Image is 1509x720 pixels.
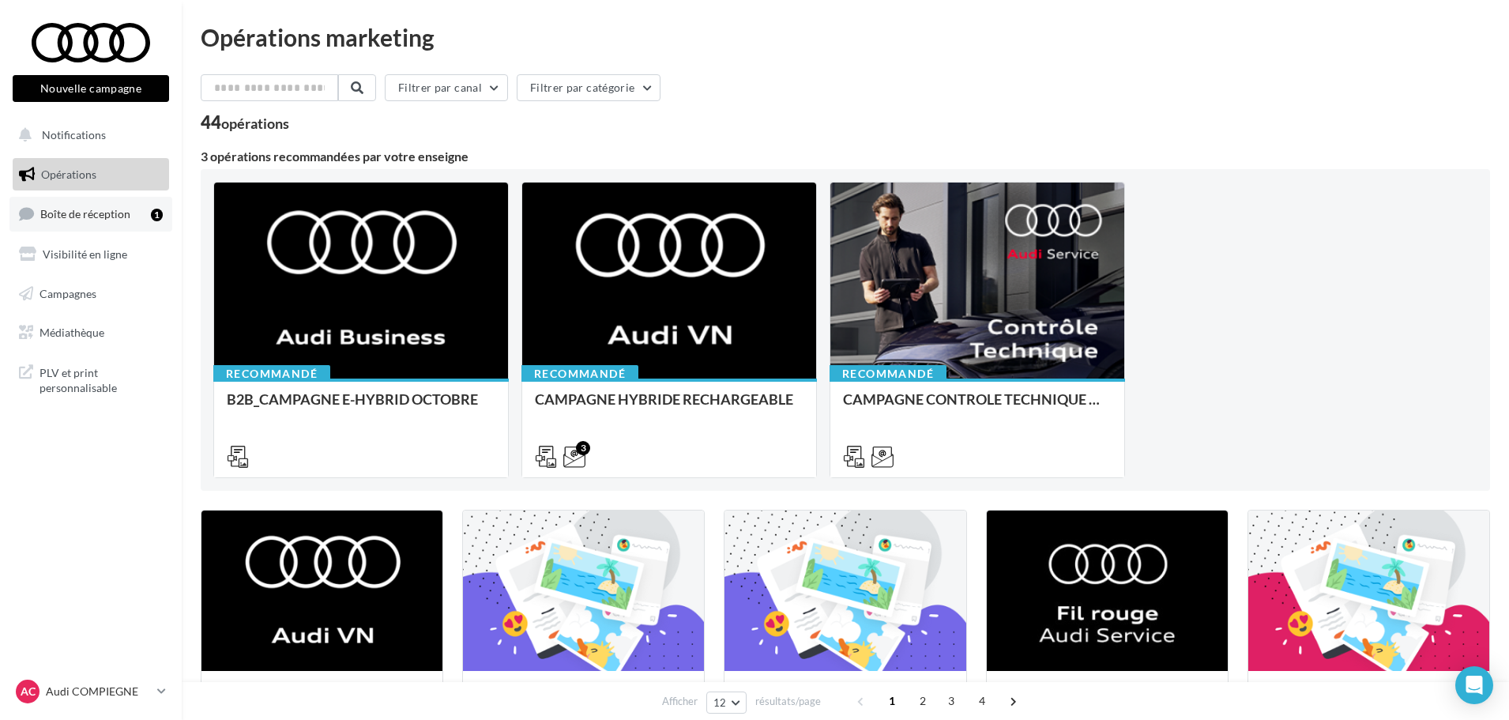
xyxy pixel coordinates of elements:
span: AC [21,684,36,699]
span: PLV et print personnalisable [40,362,163,396]
span: Campagnes [40,286,96,300]
div: B2B_CAMPAGNE E-HYBRID OCTOBRE [227,391,495,423]
span: Médiathèque [40,326,104,339]
span: 4 [969,688,995,714]
span: Boîte de réception [40,207,130,221]
span: 1 [879,688,905,714]
div: opérations [221,116,289,130]
a: Campagnes [9,277,172,311]
a: PLV et print personnalisable [9,356,172,402]
a: Boîte de réception1 [9,197,172,231]
span: Afficher [662,694,698,709]
button: Filtrer par catégorie [517,74,660,101]
span: Opérations [41,168,96,181]
a: Médiathèque [9,316,172,349]
span: Notifications [42,128,106,141]
div: 3 opérations recommandées par votre enseigne [201,150,1490,163]
button: Nouvelle campagne [13,75,169,102]
div: 3 [576,441,590,455]
div: Recommandé [830,365,946,383]
button: Notifications [9,119,166,152]
div: Open Intercom Messenger [1455,666,1493,704]
a: Visibilité en ligne [9,238,172,271]
div: 1 [151,209,163,221]
span: Visibilité en ligne [43,247,127,261]
div: Recommandé [521,365,638,383]
span: résultats/page [755,694,821,709]
div: Recommandé [213,365,330,383]
div: 44 [201,114,289,131]
button: Filtrer par canal [385,74,508,101]
div: Opérations marketing [201,25,1490,49]
div: CAMPAGNE HYBRIDE RECHARGEABLE [535,391,803,423]
span: 2 [910,688,935,714]
button: 12 [706,692,747,714]
span: 12 [713,696,727,709]
span: 3 [939,688,964,714]
a: Opérations [9,158,172,191]
a: AC Audi COMPIEGNE [13,677,169,707]
p: Audi COMPIEGNE [46,684,151,699]
div: CAMPAGNE CONTROLE TECHNIQUE 25€ OCTOBRE [843,391,1112,423]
